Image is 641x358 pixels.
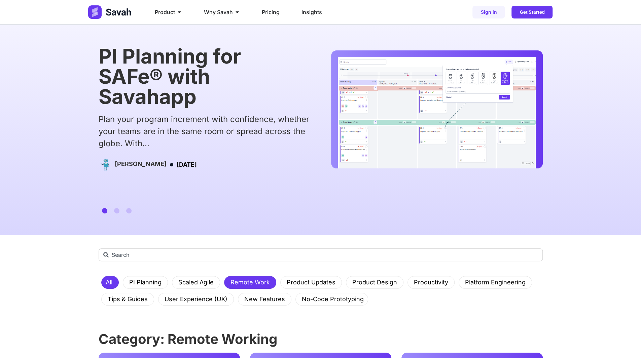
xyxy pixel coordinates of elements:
[240,293,289,305] a: New Features
[283,276,340,288] a: Product Updates
[348,276,401,288] a: Product Design
[102,208,107,213] span: Go to slide 1
[99,332,543,346] h1: Category: Remote Working
[607,326,641,358] iframe: Chat Widget
[114,208,119,213] span: Go to slide 2
[99,44,241,109] a: PI Planning for SAFe® with Savahapp
[161,293,232,305] a: User Experience (UX)
[410,276,452,288] a: Productivity
[99,113,310,150] div: Plan your program increment with confidence, whether your teams are in the same room or spread ac...
[177,161,197,168] time: [DATE]
[149,5,386,19] nav: Menu
[226,276,274,288] a: Remote Work
[155,8,175,16] span: Product
[149,5,386,19] div: Menu Toggle
[461,276,530,288] a: Platform Engineering
[480,10,497,14] span: Sign in
[125,276,166,288] a: PI Planning
[99,157,112,171] img: Picture of Emerson Cole
[472,6,505,18] a: Sign in
[101,276,540,306] nav: Menu
[204,8,233,16] span: Why Savah
[104,293,152,305] a: Tips & Guides
[99,248,543,261] input: Search
[174,276,218,288] a: Scaled Agile
[262,8,280,16] a: Pricing
[126,208,132,213] span: Go to slide 3
[99,46,543,201] div: 1 / 3
[115,160,167,168] h4: [PERSON_NAME]
[511,6,553,18] a: Get Started
[298,293,368,305] a: No-Code Prototyping
[520,10,544,14] span: Get Started
[301,8,322,16] a: Insights
[102,276,116,288] a: All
